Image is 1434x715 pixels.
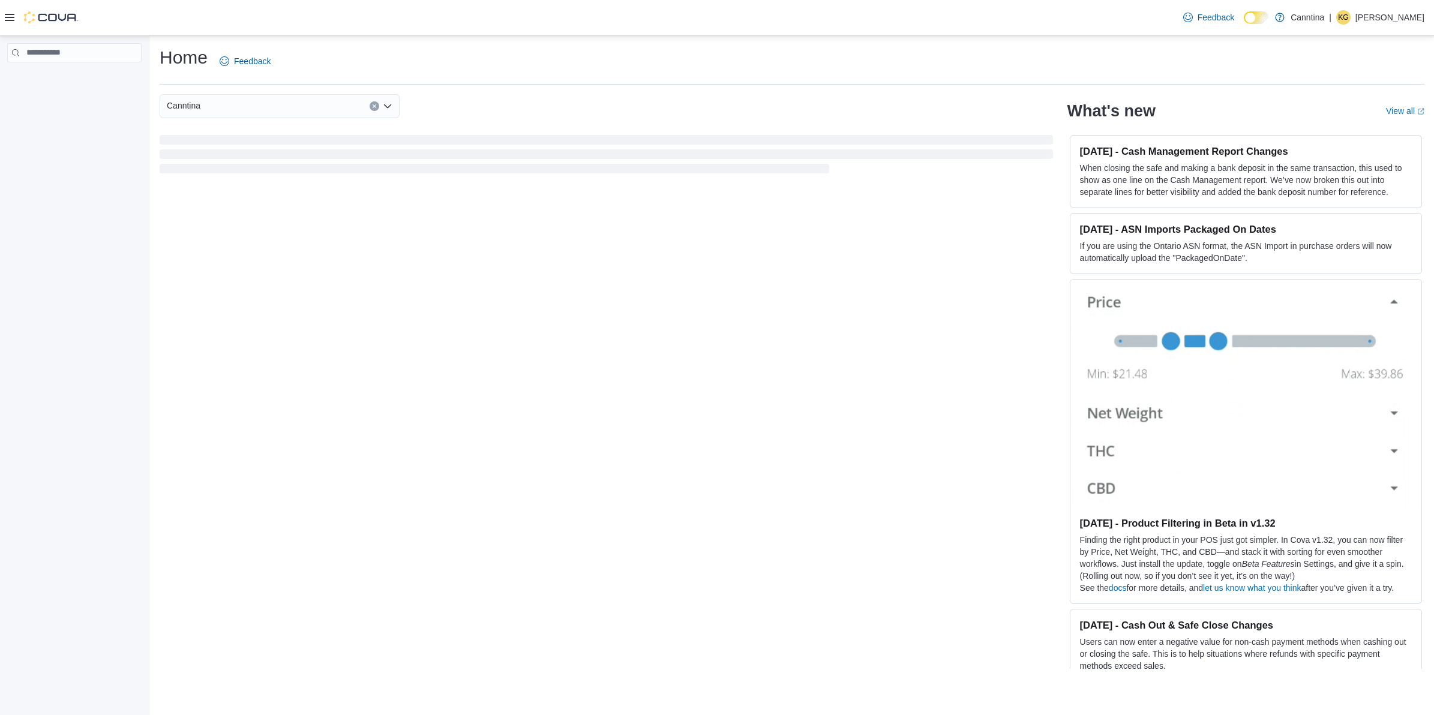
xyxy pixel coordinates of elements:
span: Feedback [234,55,271,67]
img: Cova [24,11,78,23]
p: If you are using the Ontario ASN format, the ASN Import in purchase orders will now automatically... [1080,240,1412,264]
span: Canntina [167,98,200,113]
p: [PERSON_NAME] [1355,10,1424,25]
p: Canntina [1291,10,1324,25]
em: Beta Features [1242,559,1295,569]
h1: Home [160,46,208,70]
h3: [DATE] - Cash Out & Safe Close Changes [1080,619,1412,631]
p: See the for more details, and after you’ve given it a try. [1080,582,1412,594]
h3: [DATE] - ASN Imports Packaged On Dates [1080,223,1412,235]
a: Feedback [1178,5,1239,29]
input: Dark Mode [1244,11,1269,24]
a: View allExternal link [1386,106,1424,116]
svg: External link [1417,108,1424,115]
button: Open list of options [383,101,392,111]
nav: Complex example [7,65,142,94]
span: KG [1338,10,1348,25]
p: Finding the right product in your POS just got simpler. In Cova v1.32, you can now filter by Pric... [1080,534,1412,582]
p: Users can now enter a negative value for non-cash payment methods when cashing out or closing the... [1080,636,1412,672]
span: Loading [160,137,1053,176]
a: docs [1109,583,1127,593]
h3: [DATE] - Product Filtering in Beta in v1.32 [1080,517,1412,529]
h2: What's new [1067,101,1156,121]
h3: [DATE] - Cash Management Report Changes [1080,145,1412,157]
div: Karlee Gendreau [1336,10,1351,25]
p: When closing the safe and making a bank deposit in the same transaction, this used to show as one... [1080,162,1412,198]
a: Feedback [215,49,275,73]
p: | [1329,10,1331,25]
span: Feedback [1198,11,1234,23]
button: Clear input [370,101,379,111]
a: let us know what you think [1203,583,1301,593]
